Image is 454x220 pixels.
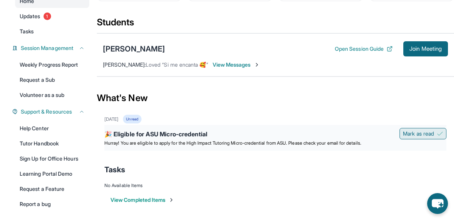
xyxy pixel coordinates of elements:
a: Tutor Handbook [15,137,89,150]
span: Hurray! You are eligible to apply for the High Impact Tutoring Micro-credential from ASU. Please ... [104,140,361,146]
a: Request a Feature [15,182,89,196]
span: Support & Resources [21,108,72,115]
a: Sign Up for Office Hours [15,152,89,165]
button: Session Management [18,44,85,52]
button: Join Meeting [403,41,448,56]
span: Loved “Si me encanta 🥰” [146,61,208,68]
div: [DATE] [104,116,118,122]
img: Mark as read [437,131,443,137]
a: Learning Portal Demo [15,167,89,181]
span: Updates [20,12,40,20]
div: What's New [97,81,454,115]
a: Weekly Progress Report [15,58,89,72]
span: Mark as read [403,130,434,137]
a: Updates1 [15,9,89,23]
span: 1 [44,12,51,20]
div: [PERSON_NAME] [103,44,165,54]
div: No Available Items [104,183,446,189]
button: Support & Resources [18,108,85,115]
button: Mark as read [400,128,446,139]
button: chat-button [427,193,448,214]
span: Tasks [104,164,125,175]
span: View Messages [213,61,260,69]
span: Tasks [20,28,34,35]
a: Volunteer as a sub [15,88,89,102]
div: Unread [123,115,141,123]
a: Report a bug [15,197,89,211]
a: Request a Sub [15,73,89,87]
span: Join Meeting [409,47,442,51]
span: Session Management [21,44,73,52]
a: Help Center [15,122,89,135]
div: 🎉 Eligible for ASU Micro-credential [104,130,446,140]
img: Chevron-Right [254,62,260,68]
span: [PERSON_NAME] : [103,61,146,68]
button: View Completed Items [110,196,174,204]
a: Tasks [15,25,89,38]
button: Open Session Guide [335,45,393,53]
div: Students [97,16,454,33]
